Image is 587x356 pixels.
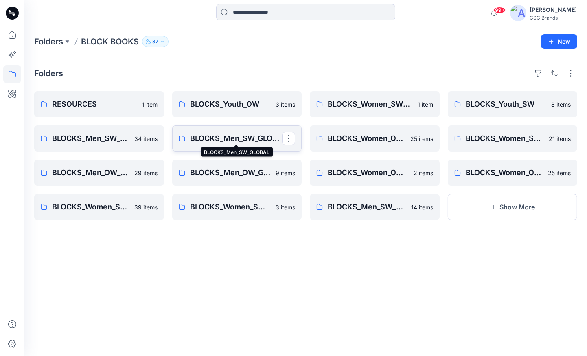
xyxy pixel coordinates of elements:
[34,125,164,152] a: BLOCKS_Men_SW_APAC34 items
[190,133,283,144] p: BLOCKS_Men_SW_GLOBAL
[448,125,578,152] a: BLOCKS_Women_SW_APAC21 items
[530,15,577,21] div: CSC Brands
[310,160,440,186] a: BLOCKS_Women_OW_EU2 items
[81,36,139,47] p: BLOCK BOOKS
[530,5,577,15] div: [PERSON_NAME]
[52,167,129,178] p: BLOCKS_Men_OW_APAC
[152,37,158,46] p: 37
[541,34,577,49] button: New
[466,133,544,144] p: BLOCKS_Women_SW_APAC
[328,201,406,213] p: BLOCKS_Men_SW_EXTENDED
[310,194,440,220] a: BLOCKS_Men_SW_EXTENDED14 items
[510,5,526,21] img: avatar
[310,125,440,152] a: BLOCKS_Women_OW_APAC25 items
[190,99,271,110] p: BLOCKS_Youth_OW
[52,99,137,110] p: RESOURCES
[172,194,302,220] a: BLOCKS_Women_SW_EU3 items
[548,169,571,177] p: 25 items
[448,194,578,220] button: Show More
[411,203,433,211] p: 14 items
[276,203,295,211] p: 3 items
[328,133,405,144] p: BLOCKS_Women_OW_APAC
[134,203,158,211] p: 39 items
[276,169,295,177] p: 9 items
[34,160,164,186] a: BLOCKS_Men_OW_APAC29 items
[448,91,578,117] a: BLOCKS_Youth_SW8 items
[34,91,164,117] a: RESOURCES1 item
[34,36,63,47] a: Folders
[410,134,433,143] p: 25 items
[493,7,506,13] span: 99+
[34,194,164,220] a: BLOCKS_Women_SW_GLOBAL39 items
[34,68,63,78] h4: Folders
[328,99,413,110] p: BLOCKS_Women_SW_EXTENDED
[328,167,409,178] p: BLOCKS_Women_OW_EU
[142,36,169,47] button: 37
[134,134,158,143] p: 34 items
[172,160,302,186] a: BLOCKS_Men_OW_GLOBAL9 items
[466,167,543,178] p: BLOCKS_Women_OW_GLOBAL
[276,100,295,109] p: 3 items
[448,160,578,186] a: BLOCKS_Women_OW_GLOBAL25 items
[52,133,129,144] p: BLOCKS_Men_SW_APAC
[172,91,302,117] a: BLOCKS_Youth_OW3 items
[551,100,571,109] p: 8 items
[142,100,158,109] p: 1 item
[190,167,271,178] p: BLOCKS_Men_OW_GLOBAL
[52,201,129,213] p: BLOCKS_Women_SW_GLOBAL
[414,169,433,177] p: 2 items
[466,99,547,110] p: BLOCKS_Youth_SW
[418,100,433,109] p: 1 item
[310,91,440,117] a: BLOCKS_Women_SW_EXTENDED1 item
[190,201,271,213] p: BLOCKS_Women_SW_EU
[134,169,158,177] p: 29 items
[172,125,302,152] a: BLOCKS_Men_SW_GLOBAL
[549,134,571,143] p: 21 items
